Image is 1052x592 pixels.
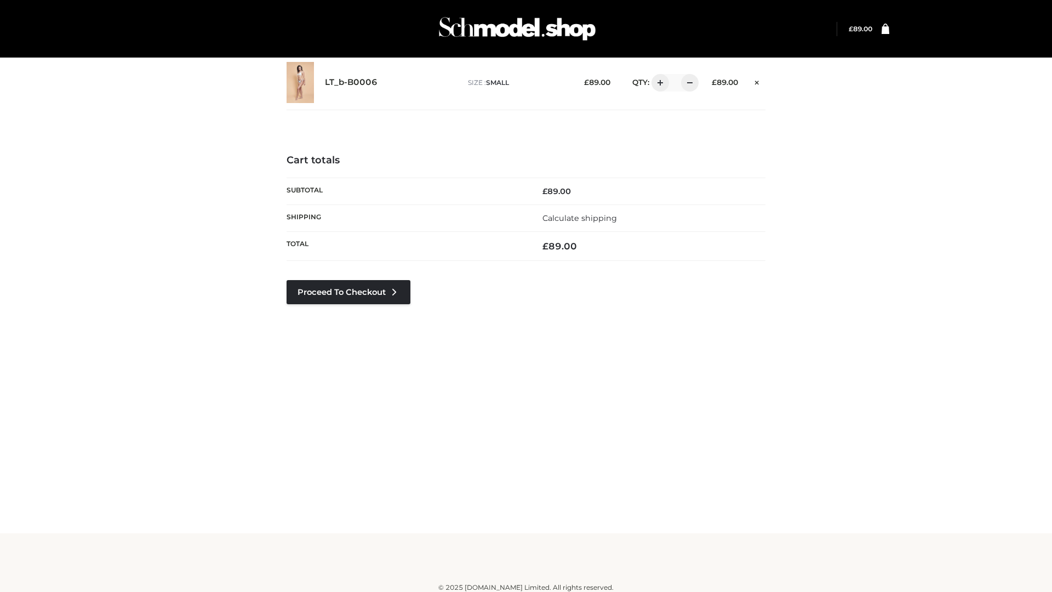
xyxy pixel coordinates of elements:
span: £ [542,241,548,252]
a: £89.00 [849,25,872,33]
bdi: 89.00 [849,25,872,33]
img: LT_b-B0006 - SMALL [287,62,314,103]
th: Subtotal [287,178,526,204]
a: Proceed to Checkout [287,280,410,304]
a: Remove this item [749,74,765,88]
th: Shipping [287,204,526,231]
h4: Cart totals [287,155,765,167]
span: £ [542,186,547,196]
th: Total [287,232,526,261]
bdi: 89.00 [712,78,738,87]
span: £ [712,78,717,87]
span: SMALL [486,78,509,87]
bdi: 89.00 [542,241,577,252]
span: £ [849,25,853,33]
p: size : [468,78,567,88]
bdi: 89.00 [542,186,571,196]
a: Calculate shipping [542,213,617,223]
img: Schmodel Admin 964 [435,7,599,50]
span: £ [584,78,589,87]
a: LT_b-B0006 [325,77,378,88]
div: QTY: [621,74,695,92]
bdi: 89.00 [584,78,610,87]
